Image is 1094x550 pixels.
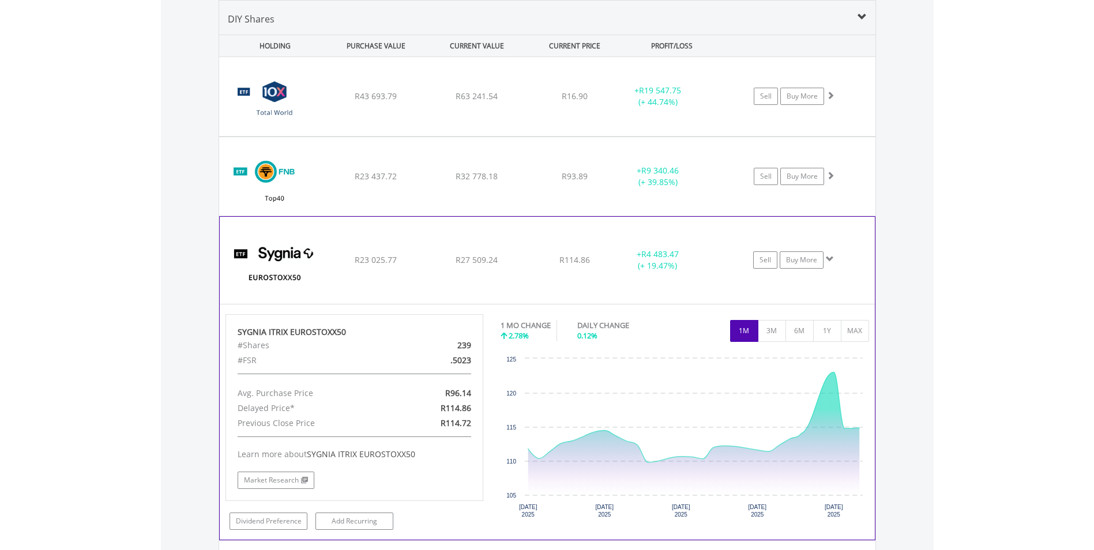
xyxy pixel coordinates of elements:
[327,35,426,56] div: PURCHASE VALUE
[813,320,841,342] button: 1Y
[225,231,325,300] img: TFSA.SYGEU.png
[528,35,620,56] div: CURRENT PRICE
[238,472,314,489] a: Market Research
[225,71,324,133] img: TFSA.GLOBAL.png
[441,417,471,428] span: R114.72
[456,171,498,182] span: R32 778.18
[780,168,824,185] a: Buy More
[577,320,670,331] div: DAILY CHANGE
[456,91,498,101] span: R63 241.54
[501,320,551,331] div: 1 MO CHANGE
[506,424,516,431] text: 115
[506,356,516,363] text: 125
[825,504,843,518] text: [DATE] 2025
[229,353,396,368] div: #FSR
[501,353,869,526] svg: Interactive chart
[501,353,869,526] div: Chart. Highcharts interactive chart.
[225,152,324,213] img: TFSA.FNBT40.png
[623,35,721,56] div: PROFIT/LOSS
[639,85,681,96] span: R19 547.75
[238,449,472,460] div: Learn more about
[355,171,397,182] span: R23 437.72
[672,504,690,518] text: [DATE] 2025
[749,504,767,518] text: [DATE] 2025
[559,254,590,265] span: R114.86
[229,416,396,431] div: Previous Close Price
[753,251,777,269] a: Sell
[238,326,472,338] div: SYGNIA ITRIX EUROSTOXX50
[730,320,758,342] button: 1M
[519,504,537,518] text: [DATE] 2025
[562,91,588,101] span: R16.90
[641,165,679,176] span: R9 340.46
[641,248,679,259] span: R4 483.47
[445,387,471,398] span: R96.14
[754,88,778,105] a: Sell
[506,492,516,499] text: 105
[396,353,480,368] div: .5023
[229,386,396,401] div: Avg. Purchase Price
[230,513,307,530] a: Dividend Preference
[780,88,824,105] a: Buy More
[562,171,588,182] span: R93.89
[596,504,614,518] text: [DATE] 2025
[506,458,516,465] text: 110
[428,35,527,56] div: CURRENT VALUE
[615,165,702,188] div: + (+ 39.85%)
[780,251,824,269] a: Buy More
[615,85,702,108] div: + (+ 44.74%)
[758,320,786,342] button: 3M
[506,390,516,397] text: 120
[841,320,869,342] button: MAX
[754,168,778,185] a: Sell
[307,449,415,459] span: SYGNIA ITRIX EUROSTOXX50
[229,338,396,353] div: #Shares
[396,338,480,353] div: 239
[456,254,498,265] span: R27 509.24
[355,254,397,265] span: R23 025.77
[441,402,471,413] span: R114.86
[229,401,396,416] div: Delayed Price*
[509,330,529,341] span: 2.78%
[577,330,597,341] span: 0.12%
[614,248,701,272] div: + (+ 19.47%)
[315,513,393,530] a: Add Recurring
[228,13,275,25] span: DIY Shares
[220,35,325,56] div: HOLDING
[355,91,397,101] span: R43 693.79
[785,320,814,342] button: 6M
